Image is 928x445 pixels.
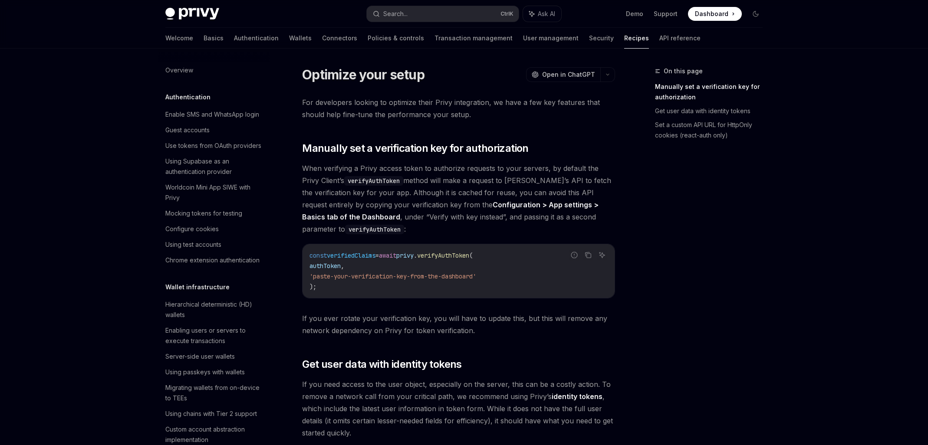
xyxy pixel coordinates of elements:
a: Demo [626,10,643,18]
span: ( [469,252,473,259]
span: . [414,252,417,259]
div: Using Supabase as an authentication provider [165,156,264,177]
span: If you ever rotate your verification key, you will have to update this, but this will remove any ... [302,312,615,337]
span: = [375,252,379,259]
a: Connectors [322,28,357,49]
span: await [379,252,396,259]
a: API reference [659,28,701,49]
span: const [309,252,327,259]
div: Use tokens from OAuth providers [165,141,261,151]
a: Set a custom API URL for HttpOnly cookies (react-auth only) [655,118,770,142]
span: For developers looking to optimize their Privy integration, we have a few key features that shoul... [302,96,615,121]
button: Ask AI [523,6,561,22]
span: Dashboard [695,10,728,18]
a: Dashboard [688,7,742,21]
a: Transaction management [434,28,513,49]
div: Using passkeys with wallets [165,367,245,377]
a: Get user data with identity tokens [655,104,770,118]
span: verifyAuthToken [417,252,469,259]
a: identity tokens [552,392,602,401]
div: Enable SMS and WhatsApp login [165,109,259,120]
a: Enable SMS and WhatsApp login [158,107,270,122]
span: Get user data with identity tokens [302,357,462,371]
div: Configure cookies [165,224,219,234]
a: Support [654,10,678,18]
a: Security [589,28,614,49]
code: verifyAuthToken [344,176,403,186]
div: Using test accounts [165,239,221,250]
a: Using test accounts [158,237,270,252]
div: Chrome extension authentication [165,255,260,265]
a: Use tokens from OAuth providers [158,138,270,154]
a: Guest accounts [158,122,270,138]
a: Chrome extension authentication [158,252,270,268]
span: On this page [664,66,703,76]
h5: Authentication [165,92,211,102]
img: dark logo [165,8,219,20]
button: Open in ChatGPT [526,67,600,82]
a: Recipes [624,28,649,49]
span: privy [396,252,414,259]
button: Copy the contents from the code block [582,249,594,261]
div: Worldcoin Mini App SIWE with Privy [165,182,264,203]
a: User management [523,28,579,49]
a: Welcome [165,28,193,49]
span: Open in ChatGPT [542,70,595,79]
a: Wallets [289,28,312,49]
h5: Wallet infrastructure [165,282,230,292]
a: Basics [204,28,224,49]
span: ); [309,283,316,291]
span: , [341,262,344,270]
div: Search... [383,9,408,19]
a: Overview [158,62,270,78]
div: Enabling users or servers to execute transactions [165,325,264,346]
a: Manually set a verification key for authorization [655,80,770,104]
div: Hierarchical deterministic (HD) wallets [165,299,264,320]
span: verifiedClaims [327,252,375,259]
span: When verifying a Privy access token to authorize requests to your servers, by default the Privy C... [302,162,615,235]
button: Ask AI [596,249,608,261]
div: Server-side user wallets [165,351,235,362]
span: If you need access to the user object, especially on the server, this can be a costly action. To ... [302,378,615,439]
a: Using Supabase as an authentication provider [158,154,270,180]
a: Using chains with Tier 2 support [158,406,270,422]
a: Migrating wallets from on-device to TEEs [158,380,270,406]
span: Ctrl K [500,10,513,17]
span: authToken [309,262,341,270]
a: Configure cookies [158,221,270,237]
div: Mocking tokens for testing [165,208,242,219]
a: Using passkeys with wallets [158,364,270,380]
code: verifyAuthToken [345,225,404,234]
a: Hierarchical deterministic (HD) wallets [158,297,270,323]
div: Migrating wallets from on-device to TEEs [165,383,264,403]
div: Guest accounts [165,125,210,135]
div: Custom account abstraction implementation [165,424,264,445]
div: Using chains with Tier 2 support [165,409,257,419]
a: Policies & controls [368,28,424,49]
a: Server-side user wallets [158,349,270,364]
a: Enabling users or servers to execute transactions [158,323,270,349]
span: Manually set a verification key for authorization [302,141,529,155]
a: Mocking tokens for testing [158,206,270,221]
div: Overview [165,65,193,75]
span: Ask AI [538,10,555,18]
a: Worldcoin Mini App SIWE with Privy [158,180,270,206]
span: 'paste-your-verification-key-from-the-dashboard' [309,272,476,280]
button: Report incorrect code [569,249,580,261]
button: Search...CtrlK [367,6,519,22]
a: Authentication [234,28,279,49]
h1: Optimize your setup [302,67,425,82]
button: Toggle dark mode [749,7,763,21]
